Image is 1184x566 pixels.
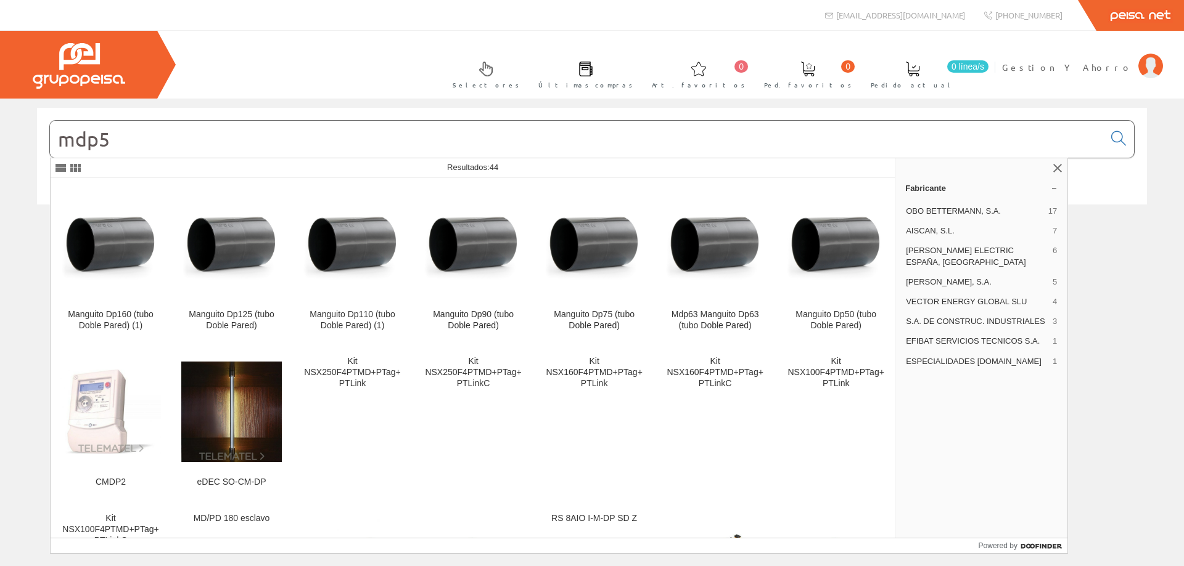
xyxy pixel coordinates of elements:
span: [PHONE_NUMBER] [995,10,1063,20]
a: Kit NSX250F4PTMD+PTag+PTLinkC [413,346,533,502]
span: 0 [841,60,855,73]
a: Manguito Dp160 (tubo Doble Pared) (1) Manguito Dp160 (tubo Doble Pared) (1) [51,179,171,346]
a: Manguito Dp110 (tubo Doble Pared) (1) Manguito Dp110 (tubo Doble Pared) (1) [292,179,413,346]
a: Gestion Y Ahorro [1002,51,1163,63]
a: Powered by [979,538,1068,553]
span: Art. favoritos [652,79,745,91]
img: CMDP2 [60,370,161,455]
a: Últimas compras [526,51,639,96]
a: Manguito Dp90 (tubo Doble Pared) Manguito Dp90 (tubo Doble Pared) [413,179,533,346]
span: 0 línea/s [947,60,989,73]
span: S.A. DE CONSTRUC. INDUSTRIALES [906,316,1048,327]
div: MD/PD 180 esclavo [181,513,282,524]
span: [PERSON_NAME], S.A. [906,277,1048,288]
div: Manguito Dp110 (tubo Doble Pared) (1) [302,309,403,331]
a: Kit NSX160F4PTMD+PTag+PTLink [534,346,654,502]
span: 7 [1053,225,1057,237]
div: Kit NSX160F4PTMD+PTag+PTLinkC [665,356,765,389]
span: VECTOR ENERGY GLOBAL SLU [906,296,1048,307]
span: 44 [490,163,498,172]
div: Kit NSX250F4PTMD+PTag+PTLink [302,356,403,389]
a: Manguito Dp75 (tubo Doble Pared) Manguito Dp75 (tubo Doble Pared) [534,179,654,346]
a: Manguito Dp125 (tubo Doble Pared) Manguito Dp125 (tubo Doble Pared) [171,179,292,346]
img: Manguito Dp90 (tubo Doble Pared) [423,208,524,280]
a: Kit NSX100F4PTMD+PTag+PTLink [776,346,896,502]
a: Mdp63 Manguito Dp63 (tubo Doble Pared) Mdp63 Manguito Dp63 (tubo Doble Pared) [655,179,775,346]
div: Manguito Dp75 (tubo Doble Pared) [544,309,644,331]
span: 1 [1053,356,1057,367]
span: Últimas compras [538,79,633,91]
div: © Grupo Peisa [37,220,1147,230]
a: Kit NSX250F4PTMD+PTag+PTLink [292,346,413,502]
div: Kit NSX100F4PTMD+PTag+PTLinkC [60,513,161,546]
input: Buscar... [50,121,1104,158]
span: 17 [1048,206,1057,217]
img: Mdp63 Manguito Dp63 (tubo Doble Pared) [665,208,765,280]
span: AISCAN, S.L. [906,225,1048,237]
span: Ped. favoritos [764,79,852,91]
span: 3 [1053,316,1057,327]
img: Manguito Dp160 (tubo Doble Pared) (1) [60,208,161,280]
span: Resultados: [447,163,498,172]
div: Mdp63 Manguito Dp63 (tubo Doble Pared) [665,309,765,331]
span: 6 [1053,245,1057,267]
div: Manguito Dp50 (tubo Doble Pared) [786,309,886,331]
span: OBO BETTERMANN, S.A. [906,206,1043,217]
img: Manguito Dp50 (tubo Doble Pared) [786,208,886,280]
div: Manguito Dp160 (tubo Doble Pared) (1) [60,309,161,331]
a: Kit NSX160F4PTMD+PTag+PTLinkC [655,346,775,502]
span: [PERSON_NAME] ELECTRIC ESPAÑA, [GEOGRAPHIC_DATA] [906,245,1048,267]
div: Kit NSX100F4PTMD+PTag+PTLink [786,356,886,389]
span: Powered by [979,540,1017,551]
span: ESPECIALIDADES [DOMAIN_NAME] [906,356,1048,367]
div: RS 8AIO I-M-DP SD Z [544,513,644,524]
span: 1 [1053,336,1057,347]
div: Kit NSX250F4PTMD+PTag+PTLinkC [423,356,524,389]
a: Selectores [440,51,525,96]
span: 0 [734,60,748,73]
div: eDEC SO-CM-DP [181,477,282,488]
span: Selectores [453,79,519,91]
a: eDEC SO-CM-DP eDEC SO-CM-DP [171,346,292,502]
a: CMDP2 CMDP2 [51,346,171,502]
img: Manguito Dp110 (tubo Doble Pared) (1) [302,208,403,280]
img: Manguito Dp75 (tubo Doble Pared) [544,208,644,280]
span: Pedido actual [871,79,955,91]
img: Manguito Dp125 (tubo Doble Pared) [181,208,282,280]
span: 5 [1053,277,1057,288]
span: [EMAIL_ADDRESS][DOMAIN_NAME] [836,10,965,20]
span: Gestion Y Ahorro [1002,61,1132,73]
div: CMDP2 [60,477,161,488]
a: Manguito Dp50 (tubo Doble Pared) Manguito Dp50 (tubo Doble Pared) [776,179,896,346]
span: EFIBAT SERVICIOS TECNICOS S.A. [906,336,1048,347]
img: eDEC SO-CM-DP [181,362,282,462]
a: Fabricante [895,178,1067,198]
img: Grupo Peisa [33,43,125,89]
div: Manguito Dp125 (tubo Doble Pared) [181,309,282,331]
div: Manguito Dp90 (tubo Doble Pared) [423,309,524,331]
span: 4 [1053,296,1057,307]
div: Kit NSX160F4PTMD+PTag+PTLink [544,356,644,389]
